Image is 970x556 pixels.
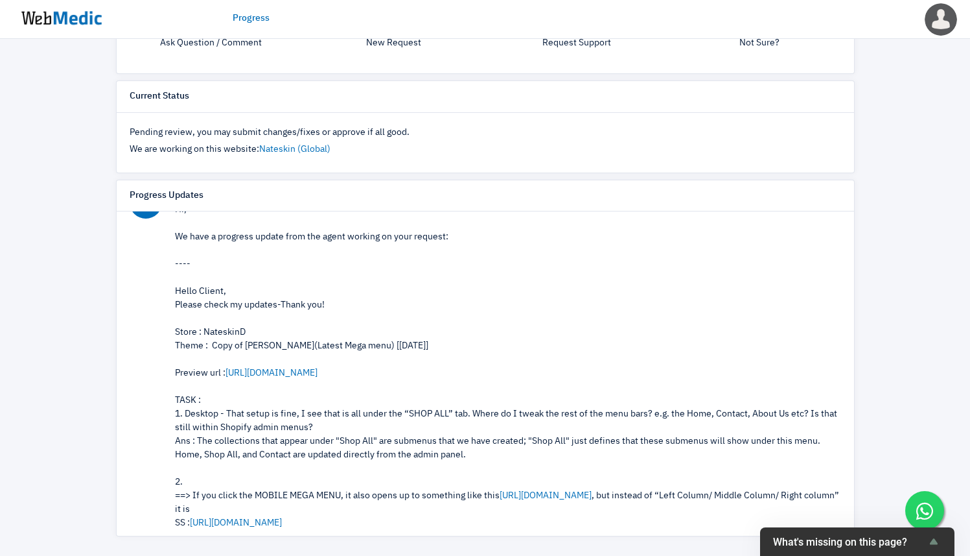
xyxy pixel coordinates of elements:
[500,491,592,500] a: [URL][DOMAIN_NAME]
[130,91,189,103] h6: Current Status
[130,190,203,202] h6: Progress Updates
[130,143,841,156] p: We are working on this website:
[773,536,926,548] span: What's missing on this page?
[495,36,658,50] p: Request Support
[773,534,941,550] button: Show survey - What's missing on this page?
[312,36,476,50] p: New Request
[130,126,841,139] p: Pending review, you may submit changes/fixes or approve if all good.
[225,369,318,378] a: [URL][DOMAIN_NAME]
[678,36,841,50] p: Not Sure?
[233,12,270,25] a: Progress
[190,518,282,527] a: [URL][DOMAIN_NAME]
[259,145,330,154] a: Nateskin (Global)
[130,36,293,50] p: Ask Question / Comment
